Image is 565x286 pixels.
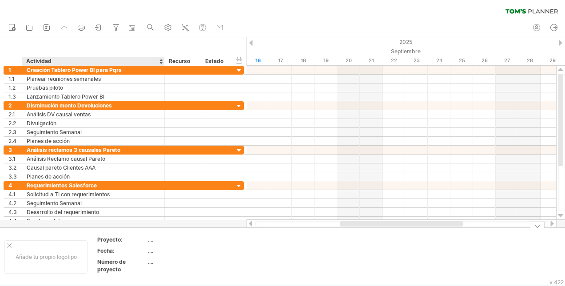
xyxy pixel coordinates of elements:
[27,190,160,199] div: Solicitud a TI con requerimientos
[27,163,160,172] div: Causal pareto Clientes AAA
[148,258,223,266] div: ....
[518,56,541,65] div: Sunday, 28 September 2025
[8,208,22,216] div: 4.3
[26,57,159,66] div: Actividad
[27,172,160,181] div: Planes de acción
[337,56,360,65] div: Saturday, 20 September 2025
[97,258,146,273] div: Número de proyecto
[148,236,223,243] div: ....
[360,56,382,65] div: Sunday, 21 September 2025
[27,181,160,190] div: Requerimientos Salesforce
[27,110,160,119] div: Análisis DV causal ventas
[496,56,518,65] div: Saturday, 27 September 2025
[8,217,22,225] div: 4.4
[450,56,473,65] div: Thursday, 25 September 2025
[27,83,160,92] div: Pruebas piloto
[27,155,160,163] div: Análisis Reclamo causal Pareto
[8,199,22,207] div: 4.2
[8,190,22,199] div: 4.1
[27,199,160,207] div: Seguimiento Semanal
[8,66,22,74] div: 1
[549,279,564,286] div: v 422
[292,56,314,65] div: Thursday, 18 September 2025
[27,128,160,136] div: Seguimiento Semanal
[97,247,146,254] div: Fecha:
[8,137,22,145] div: 2.4
[530,222,545,228] div: hide legend
[27,137,160,145] div: Planes de acción
[8,92,22,101] div: 1.3
[8,155,22,163] div: 3.1
[8,146,22,154] div: 3
[27,66,160,74] div: Creación Tablero Power BI para Pqrs
[8,172,22,181] div: 3.3
[27,92,160,101] div: Lanzamiento Tablero Power BI
[8,163,22,172] div: 3.2
[27,119,160,127] div: Divulgación
[382,56,405,65] div: Monday, 22 September 2025
[27,75,160,83] div: Planear reuniones semanales
[269,56,292,65] div: Wednesday, 17 September 2025
[148,247,223,254] div: ....
[8,110,22,119] div: 2.1
[205,57,225,66] div: Estado
[8,75,22,83] div: 1.1
[428,56,450,65] div: Wednesday, 24 September 2025
[16,254,77,260] font: Añade tu propio logotipo
[405,56,428,65] div: Tuesday, 23 September 2025
[8,181,22,190] div: 4
[27,217,160,225] div: Pruebas piloto
[97,236,146,243] div: Proyecto:
[314,56,337,65] div: Friday, 19 September 2025
[169,57,196,66] div: Recurso
[8,101,22,110] div: 2
[247,56,269,65] div: Tuesday, 16 September 2025
[27,208,160,216] div: Desarrollo del requerimiento
[8,119,22,127] div: 2.2
[8,83,22,92] div: 1.2
[27,146,160,154] div: Análisis reclamos 3 causales Pareto
[27,101,160,110] div: Disminución monto Devoluciones
[8,128,22,136] div: 2.3
[473,56,496,65] div: Friday, 26 September 2025
[541,56,564,65] div: Monday, 29 September 2025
